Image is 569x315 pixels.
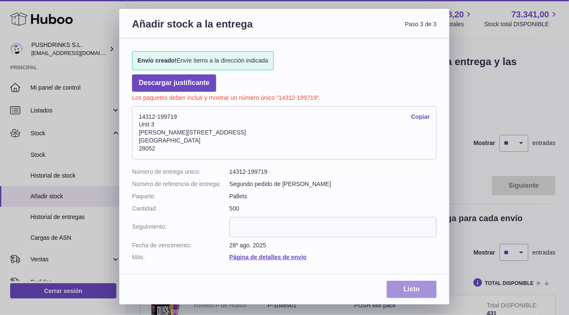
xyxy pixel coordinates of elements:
span: Envíe ítems a la dirección indicada [137,57,268,65]
a: Listo [387,281,437,298]
h3: Añadir stock a la entrega [132,17,284,41]
dd: 14312-199719 [229,168,437,176]
dt: Fecha de vencimiento: [132,241,229,249]
dd: Pallets [229,192,437,200]
a: Página de detalles de envío [229,254,307,260]
a: Copiar [411,113,430,121]
dt: Seguimiento: [132,217,229,237]
p: Los paquetes deben incluir y mostrar un número único "14312-199719". [132,92,437,102]
dt: Más: [132,253,229,261]
dt: Número de entrega único: [132,168,229,176]
address: 14312-199719 Unit 3 [PERSON_NAME][STREET_ADDRESS] [GEOGRAPHIC_DATA] 28052 [132,106,437,159]
a: Descargar justificante [132,74,216,92]
dt: Número de referencia de entrega: [132,180,229,188]
dt: Paquete: [132,192,229,200]
span: Paso 3 de 3 [284,17,437,41]
dt: Cantidad: [132,205,229,213]
dd: 28º ago. 2025 [229,241,437,249]
dd: Segundo pedido de [PERSON_NAME] [229,180,437,188]
dd: 500 [229,205,437,213]
strong: Envío creado! [137,57,177,64]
